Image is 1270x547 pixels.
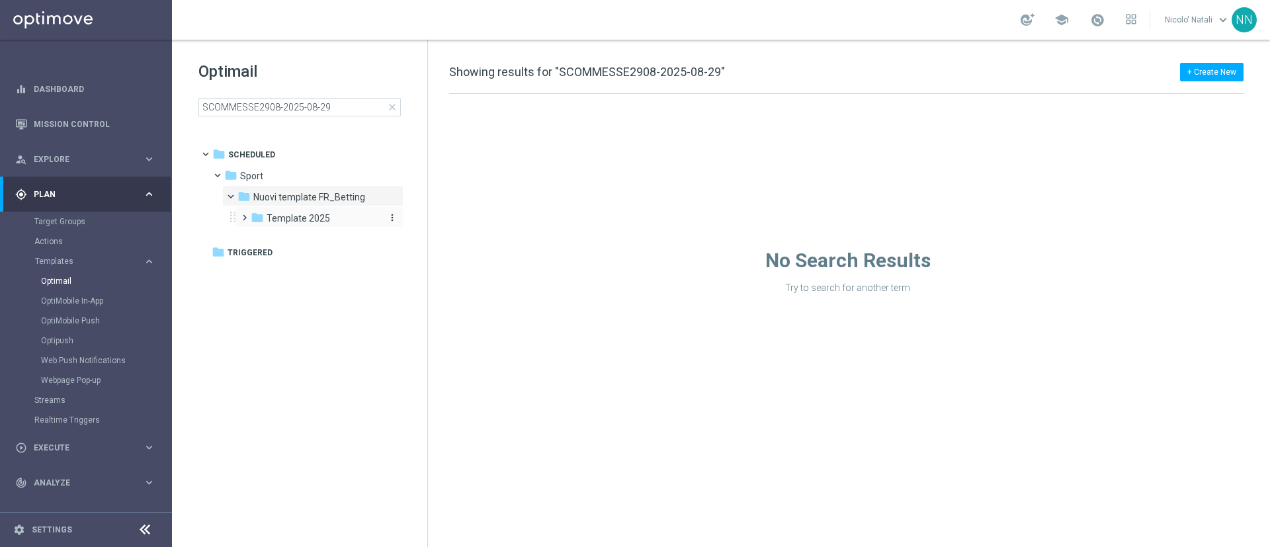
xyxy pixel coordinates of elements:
div: Realtime Triggers [34,410,171,430]
div: Analyze [15,477,143,489]
div: Optipush [41,331,171,351]
button: + Create New [1180,63,1244,81]
div: Webpage Pop-up [41,370,171,390]
i: gps_fixed [15,189,27,200]
span: Showing results for "SCOMMESSE2908-2025-08-29" [449,65,725,79]
div: Execute [15,442,143,454]
span: Nuovi template FR_Betting [253,191,365,203]
i: play_circle_outline [15,442,27,454]
div: Actions [34,231,171,251]
span: Sport [240,170,263,182]
a: Dashboard [34,71,155,106]
div: Dashboard [15,71,155,106]
span: school [1054,13,1069,27]
i: folder [212,147,226,161]
i: settings [13,524,25,536]
i: keyboard_arrow_right [143,153,155,165]
i: equalizer [15,83,27,95]
i: track_changes [15,477,27,489]
a: OptiMobile In-App [41,296,138,306]
i: folder [224,169,237,182]
button: Mission Control [15,119,156,130]
i: more_vert [387,212,398,223]
i: keyboard_arrow_right [143,476,155,489]
a: Webpage Pop-up [41,375,138,386]
div: OptiMobile In-App [41,291,171,311]
span: Triggered [228,247,273,259]
i: keyboard_arrow_right [143,255,155,268]
span: Templates [35,257,130,265]
i: person_search [15,153,27,165]
a: Target Groups [34,216,138,227]
div: Target Groups [34,212,171,231]
div: NN [1232,7,1257,32]
a: Optipush [41,335,138,346]
button: more_vert [384,212,398,224]
div: Web Push Notifications [41,351,171,370]
h1: Optimail [198,61,401,82]
i: keyboard_arrow_right [143,511,155,524]
div: Templates [34,251,171,390]
span: Scheduled [228,149,275,161]
span: Try to search for another term [785,282,910,293]
a: Nicolo' Natalikeyboard_arrow_down [1164,10,1232,30]
i: keyboard_arrow_right [143,188,155,200]
div: Mission Control [15,106,155,142]
div: Optimail [41,271,171,291]
span: Template 2025 [267,212,330,224]
i: folder [212,245,225,259]
span: Plan [34,190,143,198]
div: Streams [34,390,171,410]
span: No Search Results [765,249,931,272]
a: Mission Control [34,106,155,142]
span: Analyze [34,479,143,487]
a: Streams [34,395,138,405]
span: Explore [34,155,143,163]
button: play_circle_outline Execute keyboard_arrow_right [15,442,156,453]
button: track_changes Analyze keyboard_arrow_right [15,478,156,488]
button: gps_fixed Plan keyboard_arrow_right [15,189,156,200]
div: Explore [15,153,143,165]
span: close [387,102,398,112]
a: Web Push Notifications [41,355,138,366]
span: keyboard_arrow_down [1216,13,1230,27]
i: folder [251,211,264,224]
a: OptiMobile Push [41,316,138,326]
button: Templates keyboard_arrow_right [34,256,156,267]
i: keyboard_arrow_right [143,441,155,454]
i: folder [237,190,251,203]
button: person_search Explore keyboard_arrow_right [15,154,156,165]
div: OptiMobile Push [41,311,171,331]
div: Templates [35,257,143,265]
a: Settings [32,526,72,534]
input: Search Template [198,98,401,116]
div: Plan [15,189,143,200]
a: Actions [34,236,138,247]
button: equalizer Dashboard [15,84,156,95]
a: Realtime Triggers [34,415,138,425]
a: Optimail [41,276,138,286]
span: Execute [34,444,143,452]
